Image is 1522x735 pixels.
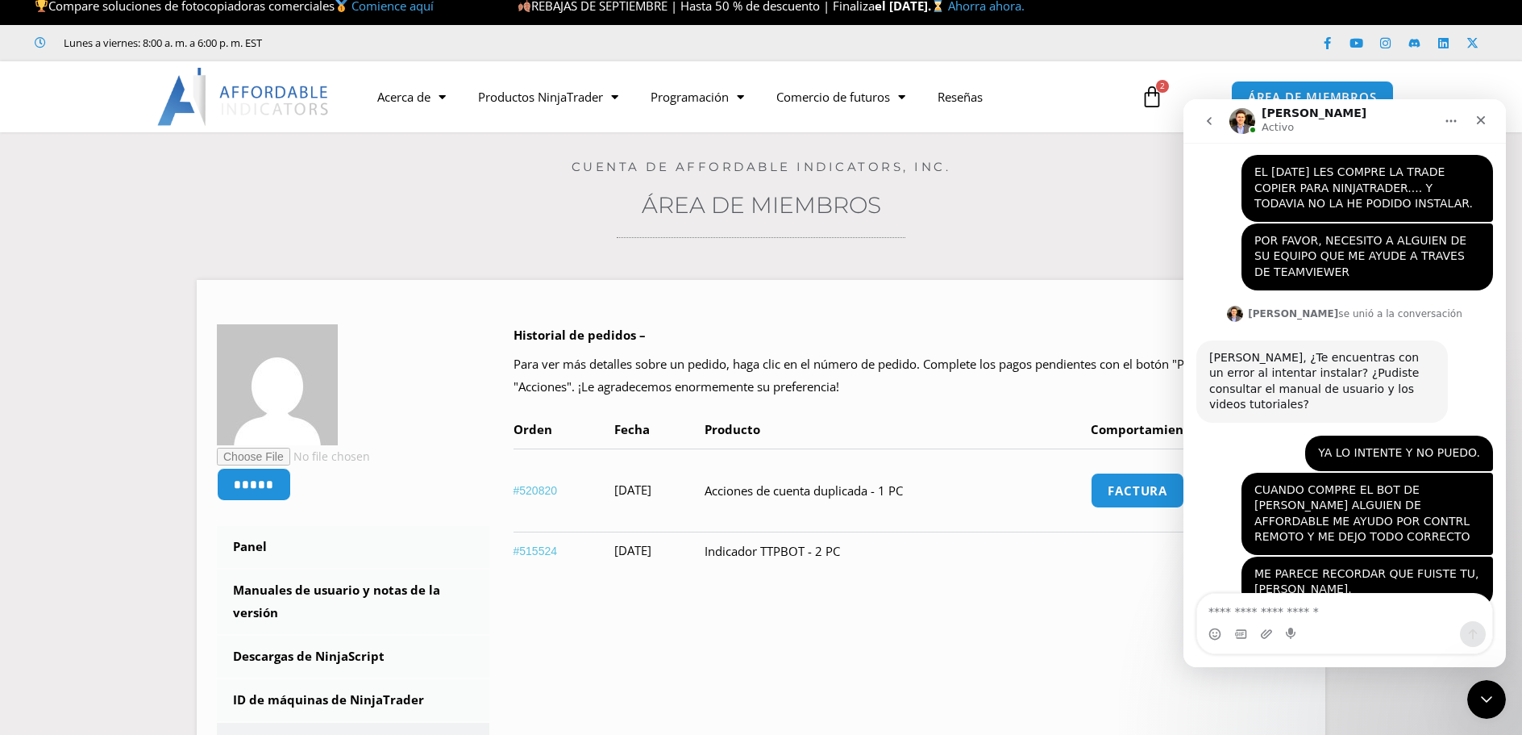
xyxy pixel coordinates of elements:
[1248,89,1377,105] font: ÁREA DE MIEMBROS
[233,582,440,620] font: Manuales de usuario y notas de la versión
[760,78,921,115] a: Comercio de futuros
[478,89,603,105] font: Productos NinjaTrader
[1467,680,1506,719] iframe: Chat en vivo de Intercom
[1117,73,1187,120] a: 2
[361,78,462,115] a: Acerca de
[217,679,489,721] a: ID de máquinas de NinjaTrader
[705,543,840,559] font: Indicador TTPBOT - 2 PC
[361,78,1122,115] nav: Menú
[1231,81,1394,114] a: ÁREA DE MIEMBROS
[233,648,385,664] font: Descargas de NinjaScript
[634,78,760,115] a: Programación
[1091,473,1184,507] a: Número de pedido de factura 520820
[514,545,558,558] a: Ver número de pedido 515524
[651,89,729,105] font: Programación
[938,89,983,105] font: Reseñas
[1091,421,1196,437] font: Comportamiento
[217,570,489,634] a: Manuales de usuario y notas de la versión
[462,78,634,115] a: Productos NinjaTrader
[614,542,651,558] font: [DATE]
[157,68,331,126] img: LogoAI
[217,526,489,568] a: Panel
[233,691,424,708] font: ID de máquinas de NinjaTrader
[572,159,951,174] a: Cuenta de Affordable Indicators, Inc.
[1108,483,1167,499] font: Factura
[514,484,558,497] font: #520820
[705,482,903,499] font: Acciones de cuenta duplicada - 1 PC
[705,421,760,437] font: Producto
[514,484,558,497] a: Ver número de pedido 520820
[614,421,650,437] font: Fecha
[1183,99,1506,667] iframe: Chat en vivo de Intercom
[642,191,881,219] a: Área de miembros
[217,324,338,445] img: fde99d48ee9a9712a7d9f56da2522bdfbbebef6054b8f0b2598e38243947c620
[1160,80,1165,91] font: 2
[64,35,262,50] font: Lunes a viernes: 8:00 a. m. a 6:00 p. m. EST
[614,482,651,498] font: [DATE]
[377,89,430,105] font: Acerca de
[776,89,890,105] font: Comercio de futuros
[285,35,526,51] iframe: Reseñas de clientes proporcionadas por Trustpilot
[217,636,489,678] a: Descargas de NinjaScript
[514,421,552,437] font: Orden
[514,356,1301,395] font: Para ver más detalles sobre un pedido, haga clic en el número de pedido. Complete los pagos pendi...
[921,78,999,115] a: Reseñas
[233,538,267,554] font: Panel
[514,327,646,343] font: Historial de pedidos –
[514,545,558,558] font: #515524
